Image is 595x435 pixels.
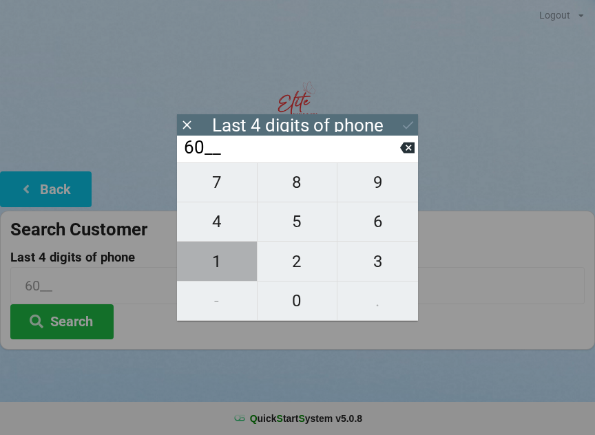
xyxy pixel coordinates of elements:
button: 0 [258,282,338,321]
button: 8 [258,162,338,202]
span: 1 [177,247,257,276]
span: 5 [258,207,337,236]
button: 2 [258,242,338,281]
span: 7 [177,168,257,197]
span: 0 [258,286,337,315]
button: 6 [337,202,418,242]
span: 3 [337,247,418,276]
span: 2 [258,247,337,276]
span: 9 [337,168,418,197]
button: 9 [337,162,418,202]
button: 5 [258,202,338,242]
button: 1 [177,242,258,281]
button: 3 [337,242,418,281]
div: Last 4 digits of phone [212,118,384,132]
span: 4 [177,207,257,236]
span: 6 [337,207,418,236]
button: 7 [177,162,258,202]
span: 8 [258,168,337,197]
button: 4 [177,202,258,242]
